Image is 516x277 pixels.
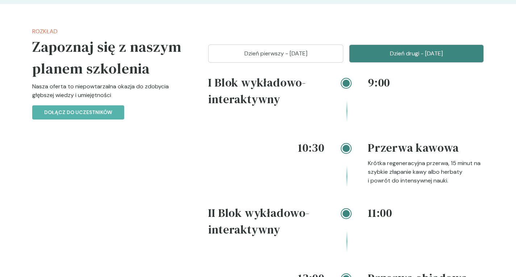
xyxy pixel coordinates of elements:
p: Rozkład [32,27,185,36]
button: Dzień drugi - [DATE] [349,45,484,63]
h4: 9:00 [368,74,484,91]
button: Dzień pierwszy - [DATE] [208,45,343,63]
p: Dzień pierwszy - [DATE] [217,49,334,58]
h4: I Blok wykładowo-interaktywny [208,74,324,110]
button: Dołącz do uczestników [32,105,124,119]
p: Dołącz do uczestników [44,109,112,116]
h4: II Blok wykładowo-interaktywny [208,205,324,241]
h4: 11:00 [368,205,484,221]
p: Dzień drugi - [DATE] [358,49,475,58]
h4: 10:30 [208,139,324,156]
h4: Przerwa kawowa [368,139,484,159]
a: Dołącz do uczestników [32,108,124,116]
p: Nasza oferta to niepowtarzalna okazja do zdobycia głębszej wiedzy i umiejętności [32,82,185,105]
h5: Zapoznaj się z naszym planem szkolenia [32,36,185,79]
p: Krótka regeneracyjna przerwa, 15 minut na szybkie złapanie kawy albo herbaty i powrót do intensyw... [368,159,484,185]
